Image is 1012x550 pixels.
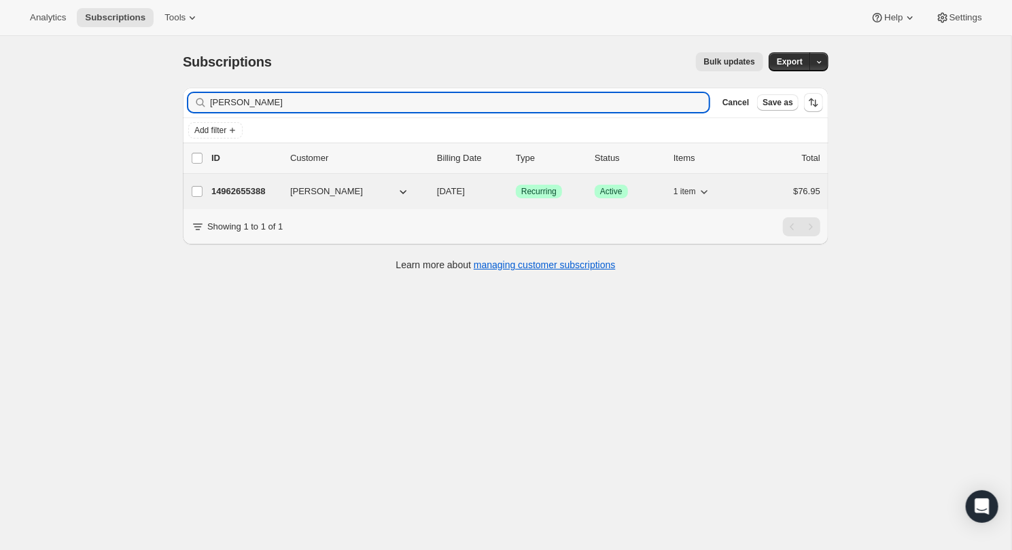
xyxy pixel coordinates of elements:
[862,8,924,27] button: Help
[516,151,584,165] div: Type
[884,12,903,23] span: Help
[777,56,803,67] span: Export
[717,94,754,111] button: Cancel
[966,490,998,523] div: Open Intercom Messenger
[290,185,363,198] span: [PERSON_NAME]
[696,52,763,71] button: Bulk updates
[804,93,823,112] button: Sort the results
[164,12,186,23] span: Tools
[211,185,279,198] p: 14962655388
[763,97,793,108] span: Save as
[793,186,820,196] span: $76.95
[437,151,505,165] p: Billing Date
[183,54,272,69] span: Subscriptions
[757,94,799,111] button: Save as
[674,182,711,201] button: 1 item
[211,182,820,201] div: 14962655388[PERSON_NAME][DATE]SuccessRecurringSuccessActive1 item$76.95
[928,8,990,27] button: Settings
[722,97,749,108] span: Cancel
[437,186,465,196] span: [DATE]
[188,122,243,139] button: Add filter
[674,186,696,197] span: 1 item
[211,151,279,165] p: ID
[156,8,207,27] button: Tools
[595,151,663,165] p: Status
[282,181,418,202] button: [PERSON_NAME]
[30,12,66,23] span: Analytics
[211,151,820,165] div: IDCustomerBilling DateTypeStatusItemsTotal
[802,151,820,165] p: Total
[674,151,741,165] div: Items
[600,186,623,197] span: Active
[207,220,283,234] p: Showing 1 to 1 of 1
[783,217,820,236] nav: Pagination
[704,56,755,67] span: Bulk updates
[396,258,616,272] p: Learn more about
[769,52,811,71] button: Export
[85,12,145,23] span: Subscriptions
[77,8,154,27] button: Subscriptions
[949,12,982,23] span: Settings
[194,125,226,136] span: Add filter
[290,151,426,165] p: Customer
[22,8,74,27] button: Analytics
[521,186,557,197] span: Recurring
[474,259,616,270] a: managing customer subscriptions
[210,93,709,112] input: Filter subscribers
